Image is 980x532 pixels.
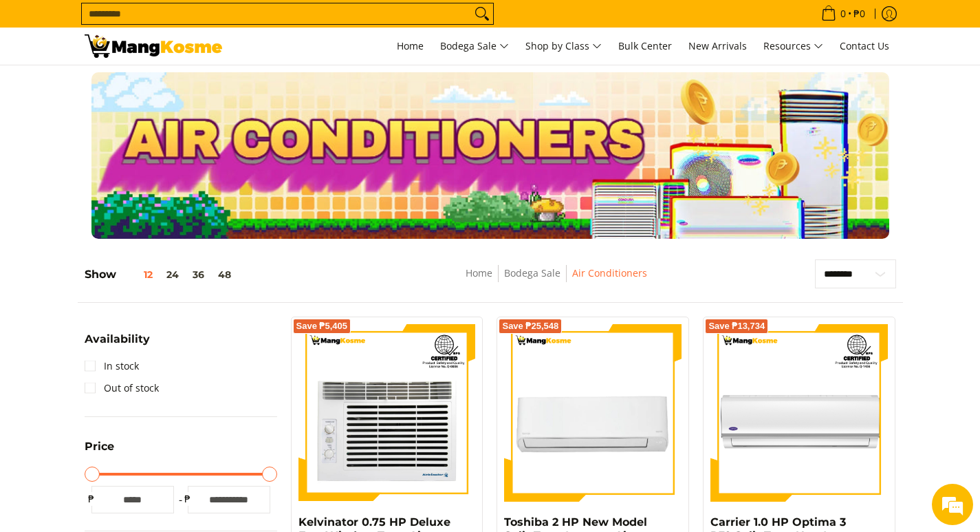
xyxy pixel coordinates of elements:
span: ₱ [181,492,195,506]
span: • [817,6,869,21]
button: 48 [211,269,238,280]
span: Bulk Center [618,39,672,52]
button: 24 [160,269,186,280]
span: Save ₱5,405 [296,322,348,330]
a: Home [390,28,431,65]
button: 36 [186,269,211,280]
button: Search [471,3,493,24]
a: Air Conditioners [572,266,647,279]
span: Save ₱13,734 [708,322,765,330]
h5: Show [85,268,238,281]
a: Bodega Sale [433,28,516,65]
a: Bodega Sale [504,266,560,279]
img: Toshiba 2 HP New Model Split-Type Inverter Air Conditioner (Class A) [504,324,682,502]
span: 0 [838,9,848,19]
a: Out of stock [85,377,159,399]
summary: Open [85,334,150,355]
span: Save ₱25,548 [502,322,558,330]
span: New Arrivals [688,39,747,52]
summary: Open [85,441,114,462]
img: Bodega Sale Aircon l Mang Kosme: Home Appliances Warehouse Sale [85,34,222,58]
span: Home [397,39,424,52]
span: Contact Us [840,39,889,52]
a: Shop by Class [519,28,609,65]
span: Bodega Sale [440,38,509,55]
a: Contact Us [833,28,896,65]
span: Availability [85,334,150,345]
nav: Breadcrumbs [364,265,747,296]
img: Carrier 1.0 HP Optima 3 R32 Split-Type Non-Inverter Air Conditioner (Class A) [710,324,888,502]
a: New Arrivals [682,28,754,65]
span: Price [85,441,114,452]
a: Bulk Center [611,28,679,65]
a: In stock [85,355,139,377]
button: 12 [116,269,160,280]
a: Home [466,266,492,279]
a: Resources [756,28,830,65]
nav: Main Menu [236,28,896,65]
span: Resources [763,38,823,55]
span: ₱0 [851,9,867,19]
span: ₱ [85,492,98,506]
img: Kelvinator 0.75 HP Deluxe Eco, Window-Type Air Conditioner (Class A) [298,324,476,502]
span: Shop by Class [525,38,602,55]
